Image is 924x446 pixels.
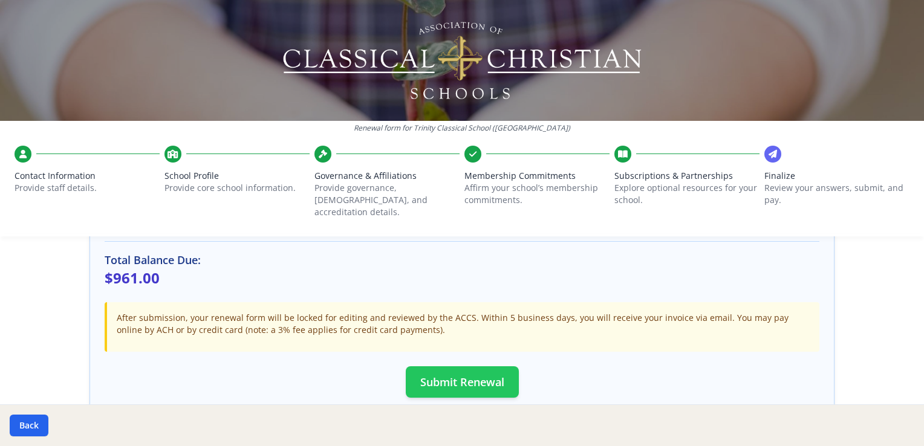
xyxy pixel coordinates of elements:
button: Back [10,415,48,436]
span: Membership Commitments [464,170,610,182]
p: Provide governance, [DEMOGRAPHIC_DATA], and accreditation details. [314,182,460,218]
button: Submit Renewal [406,366,519,398]
span: Governance & Affiliations [314,170,460,182]
p: $961.00 [105,268,819,288]
p: Explore optional resources for your school. [614,182,760,206]
img: Logo [281,18,643,103]
h3: Total Balance Due: [105,251,819,268]
p: Provide core school information. [164,182,310,194]
span: Subscriptions & Partnerships [614,170,760,182]
span: School Profile [164,170,310,182]
span: Contact Information [15,170,160,182]
p: Provide staff details. [15,182,160,194]
span: Finalize [764,170,909,182]
p: Review your answers, submit, and pay. [764,182,909,206]
p: Affirm your school’s membership commitments. [464,182,610,206]
p: After submission, your renewal form will be locked for editing and reviewed by the ACCS. Within 5... [117,312,810,336]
